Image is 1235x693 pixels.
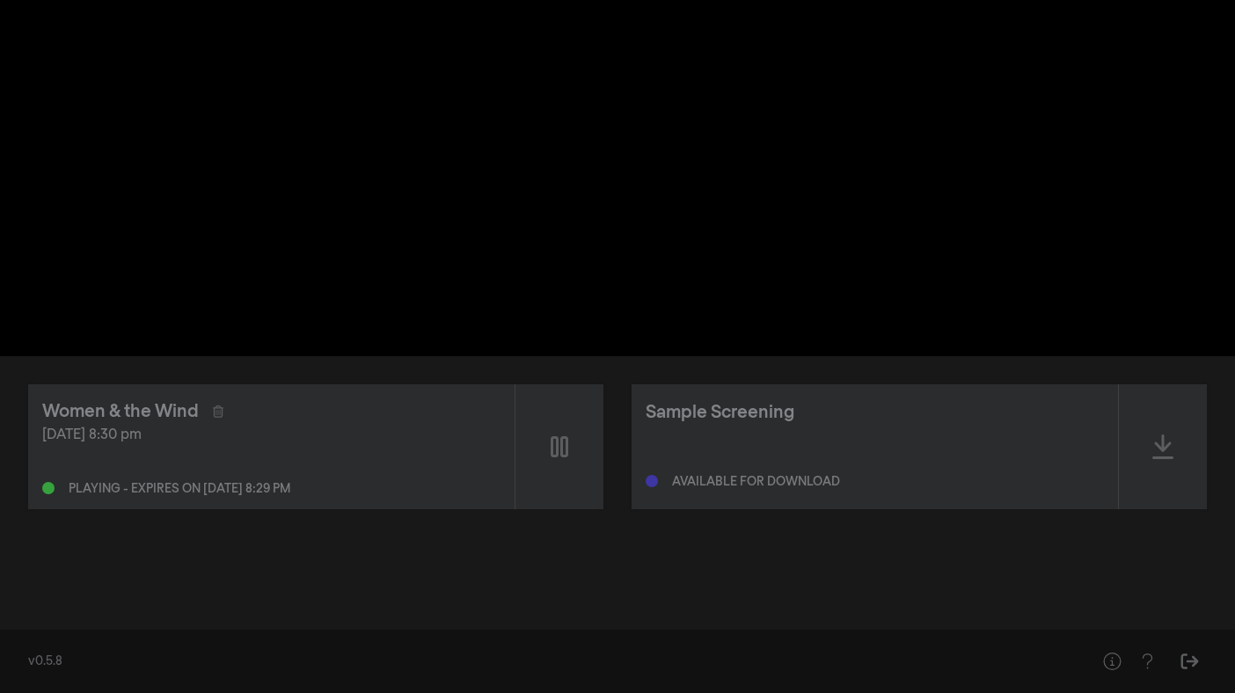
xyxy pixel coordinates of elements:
button: Help [1094,644,1129,679]
div: [DATE] 8:30 pm [42,425,501,446]
div: v0.5.8 [28,653,1059,671]
button: Sign Out [1172,644,1207,679]
div: Available for download [672,476,840,488]
div: Women & the Wind [42,398,199,425]
button: Help [1129,644,1165,679]
div: Playing - expires on [DATE] 8:29 pm [69,483,290,495]
div: Sample Screening [646,399,794,426]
